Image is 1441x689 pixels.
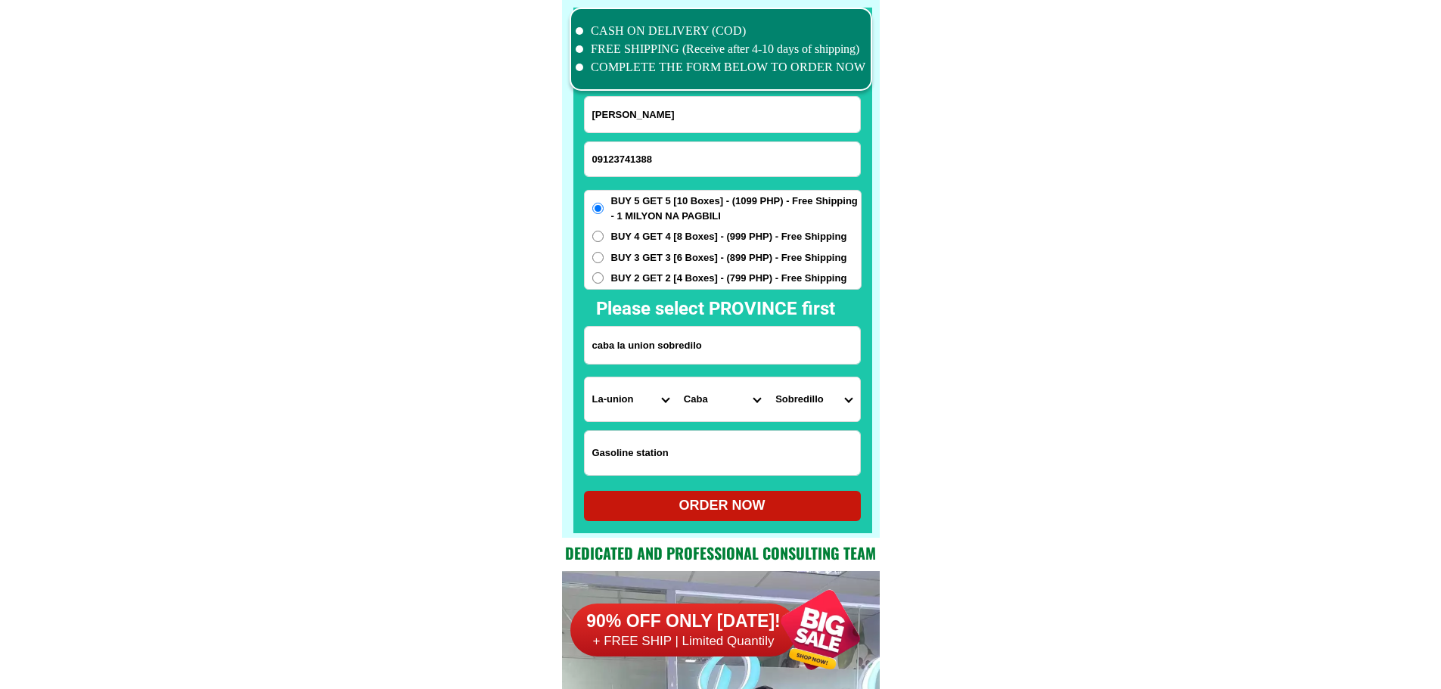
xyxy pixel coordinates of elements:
[611,229,847,244] span: BUY 4 GET 4 [8 Boxes] - (999 PHP) - Free Shipping
[576,58,866,76] li: COMPLETE THE FORM BELOW TO ORDER NOW
[611,194,861,223] span: BUY 5 GET 5 [10 Boxes] - (1099 PHP) - Free Shipping - 1 MILYON NA PAGBILI
[592,231,604,242] input: BUY 4 GET 4 [8 Boxes] - (999 PHP) - Free Shipping
[576,22,866,40] li: CASH ON DELIVERY (COD)
[611,250,847,265] span: BUY 3 GET 3 [6 Boxes] - (899 PHP) - Free Shipping
[592,203,604,214] input: BUY 5 GET 5 [10 Boxes] - (1099 PHP) - Free Shipping - 1 MILYON NA PAGBILI
[585,377,676,421] select: Select province
[676,377,768,421] select: Select district
[585,431,860,475] input: Input LANDMARKOFLOCATION
[585,97,860,132] input: Input full_name
[584,495,861,516] div: ORDER NOW
[576,40,866,58] li: FREE SHIPPING (Receive after 4-10 days of shipping)
[585,327,860,364] input: Input address
[570,610,797,633] h6: 90% OFF ONLY [DATE]!
[570,633,797,650] h6: + FREE SHIP | Limited Quantily
[596,295,998,322] h2: Please select PROVINCE first
[585,142,860,176] input: Input phone_number
[768,377,859,421] select: Select commune
[592,272,604,284] input: BUY 2 GET 2 [4 Boxes] - (799 PHP) - Free Shipping
[562,542,880,564] h2: Dedicated and professional consulting team
[592,252,604,263] input: BUY 3 GET 3 [6 Boxes] - (899 PHP) - Free Shipping
[611,271,847,286] span: BUY 2 GET 2 [4 Boxes] - (799 PHP) - Free Shipping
